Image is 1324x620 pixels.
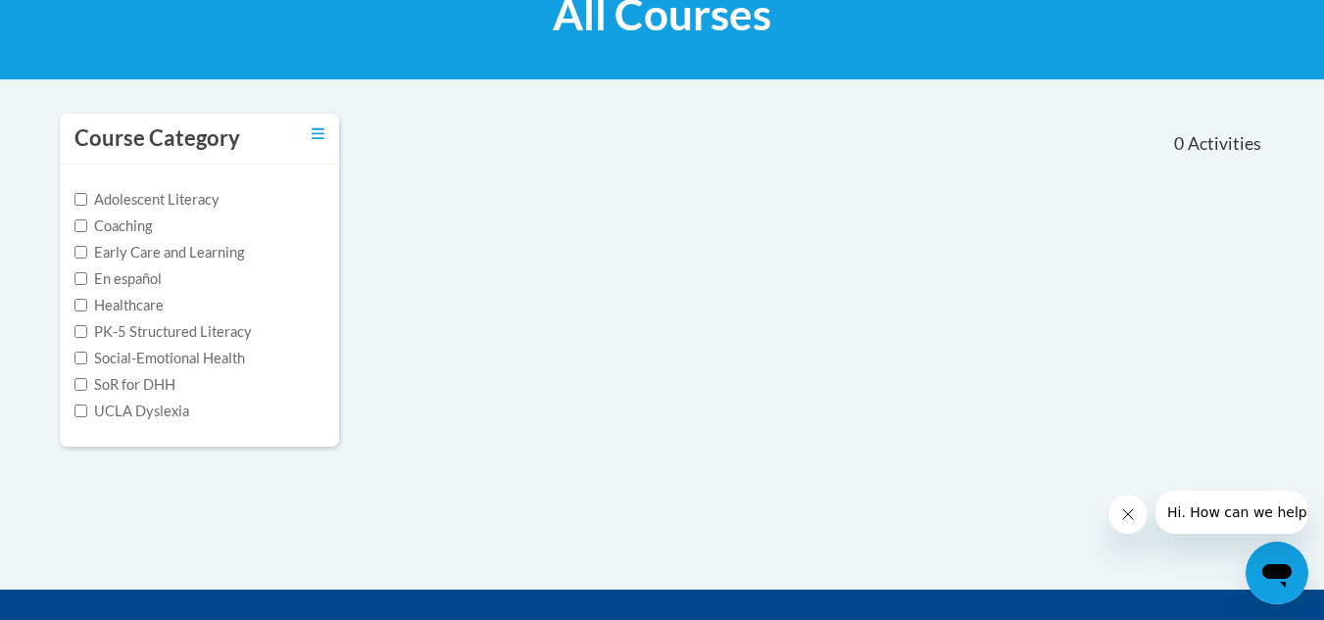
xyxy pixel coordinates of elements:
input: Checkbox for Options [74,352,87,364]
iframe: Message from company [1155,491,1308,534]
input: Checkbox for Options [74,325,87,338]
input: Checkbox for Options [74,299,87,311]
a: Toggle collapse [312,123,324,145]
label: SoR for DHH [74,374,175,396]
input: Checkbox for Options [74,378,87,391]
input: Checkbox for Options [74,246,87,259]
span: Activities [1188,133,1261,155]
iframe: Close message [1108,495,1148,534]
label: Early Care and Learning [74,242,244,263]
input: Checkbox for Options [74,193,87,206]
span: 0 [1174,133,1184,155]
label: UCLA Dyslexia [74,401,189,422]
label: En español [74,268,162,290]
label: Social-Emotional Health [74,348,245,369]
iframe: Button to launch messaging window [1246,542,1308,604]
label: Adolescent Literacy [74,189,220,211]
span: Hi. How can we help? [12,14,159,29]
label: PK-5 Structured Literacy [74,321,252,343]
label: Healthcare [74,295,164,316]
h3: Course Category [74,123,240,154]
input: Checkbox for Options [74,272,87,285]
input: Checkbox for Options [74,219,87,232]
label: Coaching [74,215,152,237]
input: Checkbox for Options [74,405,87,417]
